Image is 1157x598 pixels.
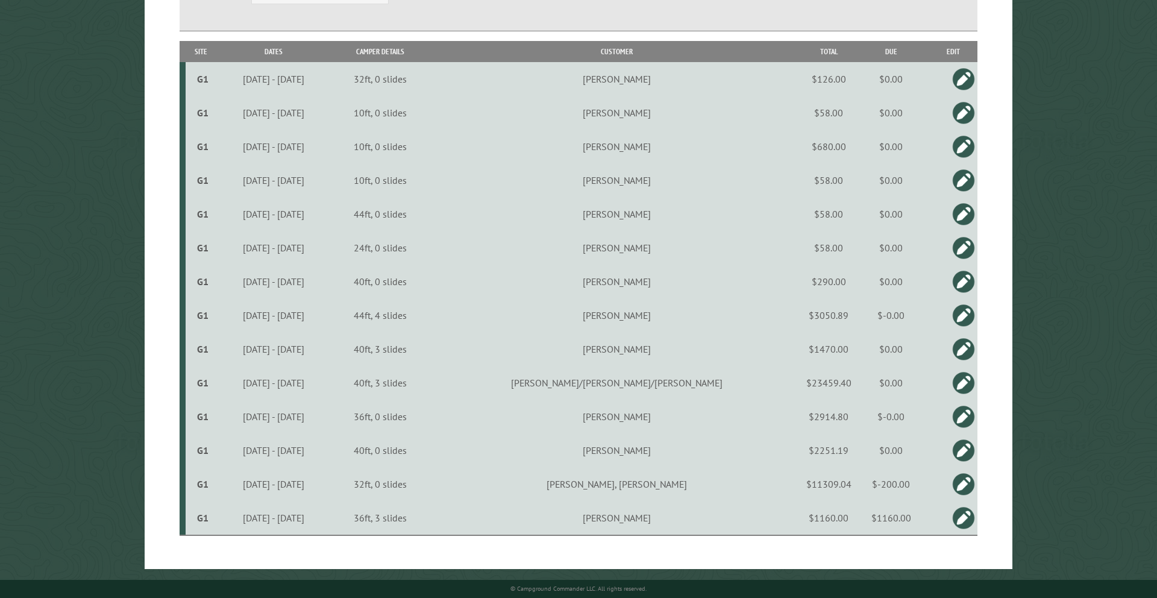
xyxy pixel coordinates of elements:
[853,467,929,501] td: $-200.00
[331,130,430,163] td: 10ft, 0 slides
[804,130,853,163] td: $680.00
[804,163,853,197] td: $58.00
[430,231,804,265] td: [PERSON_NAME]
[219,478,328,490] div: [DATE] - [DATE]
[331,197,430,231] td: 44ft, 0 slides
[190,73,215,85] div: G1
[331,366,430,400] td: 40ft, 3 slides
[804,62,853,96] td: $126.00
[331,298,430,332] td: 44ft, 4 slides
[804,467,853,501] td: $11309.04
[331,62,430,96] td: 32ft, 0 slides
[190,242,215,254] div: G1
[804,231,853,265] td: $58.00
[853,332,929,366] td: $0.00
[804,298,853,332] td: $3050.89
[853,433,929,467] td: $0.00
[190,107,215,119] div: G1
[430,62,804,96] td: [PERSON_NAME]
[219,107,328,119] div: [DATE] - [DATE]
[430,467,804,501] td: [PERSON_NAME], [PERSON_NAME]
[190,208,215,220] div: G1
[331,265,430,298] td: 40ft, 0 slides
[804,400,853,433] td: $2914.80
[853,366,929,400] td: $0.00
[510,585,647,593] small: © Campground Commander LLC. All rights reserved.
[929,41,978,62] th: Edit
[219,73,328,85] div: [DATE] - [DATE]
[219,140,328,153] div: [DATE] - [DATE]
[804,41,853,62] th: Total
[186,41,218,62] th: Site
[190,411,215,423] div: G1
[331,96,430,130] td: 10ft, 0 slides
[804,265,853,298] td: $290.00
[853,501,929,535] td: $1160.00
[219,343,328,355] div: [DATE] - [DATE]
[190,174,215,186] div: G1
[430,366,804,400] td: [PERSON_NAME]/[PERSON_NAME]/[PERSON_NAME]
[331,41,430,62] th: Camper Details
[190,309,215,321] div: G1
[853,163,929,197] td: $0.00
[331,501,430,535] td: 36ft, 3 slides
[853,197,929,231] td: $0.00
[430,501,804,535] td: [PERSON_NAME]
[430,41,804,62] th: Customer
[331,467,430,501] td: 32ft, 0 slides
[217,41,331,62] th: Dates
[853,96,929,130] td: $0.00
[853,231,929,265] td: $0.00
[219,242,328,254] div: [DATE] - [DATE]
[219,512,328,524] div: [DATE] - [DATE]
[804,332,853,366] td: $1470.00
[190,275,215,288] div: G1
[190,343,215,355] div: G1
[331,332,430,366] td: 40ft, 3 slides
[331,163,430,197] td: 10ft, 0 slides
[430,130,804,163] td: [PERSON_NAME]
[219,411,328,423] div: [DATE] - [DATE]
[804,197,853,231] td: $58.00
[853,130,929,163] td: $0.00
[430,400,804,433] td: [PERSON_NAME]
[804,501,853,535] td: $1160.00
[219,444,328,456] div: [DATE] - [DATE]
[190,512,215,524] div: G1
[190,377,215,389] div: G1
[331,433,430,467] td: 40ft, 0 slides
[430,265,804,298] td: [PERSON_NAME]
[804,366,853,400] td: $23459.40
[190,140,215,153] div: G1
[219,208,328,220] div: [DATE] - [DATE]
[853,265,929,298] td: $0.00
[804,433,853,467] td: $2251.19
[430,332,804,366] td: [PERSON_NAME]
[219,275,328,288] div: [DATE] - [DATE]
[430,197,804,231] td: [PERSON_NAME]
[430,298,804,332] td: [PERSON_NAME]
[219,377,328,389] div: [DATE] - [DATE]
[853,62,929,96] td: $0.00
[219,309,328,321] div: [DATE] - [DATE]
[331,400,430,433] td: 36ft, 0 slides
[853,298,929,332] td: $-0.00
[331,231,430,265] td: 24ft, 0 slides
[430,433,804,467] td: [PERSON_NAME]
[190,444,215,456] div: G1
[190,478,215,490] div: G1
[430,163,804,197] td: [PERSON_NAME]
[430,96,804,130] td: [PERSON_NAME]
[853,400,929,433] td: $-0.00
[219,174,328,186] div: [DATE] - [DATE]
[804,96,853,130] td: $58.00
[853,41,929,62] th: Due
